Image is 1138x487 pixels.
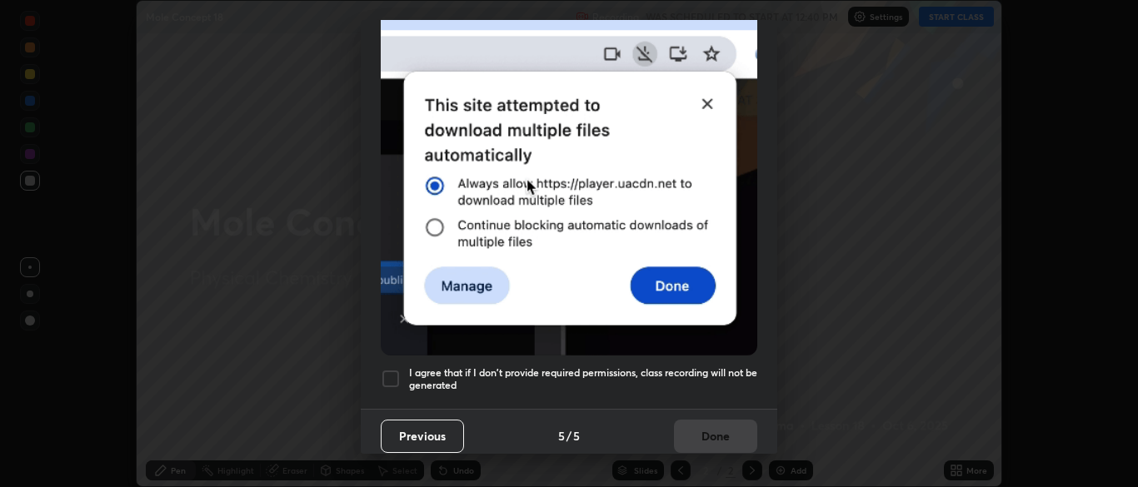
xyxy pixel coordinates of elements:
[409,366,757,392] h5: I agree that if I don't provide required permissions, class recording will not be generated
[381,420,464,453] button: Previous
[567,427,571,445] h4: /
[573,427,580,445] h4: 5
[558,427,565,445] h4: 5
